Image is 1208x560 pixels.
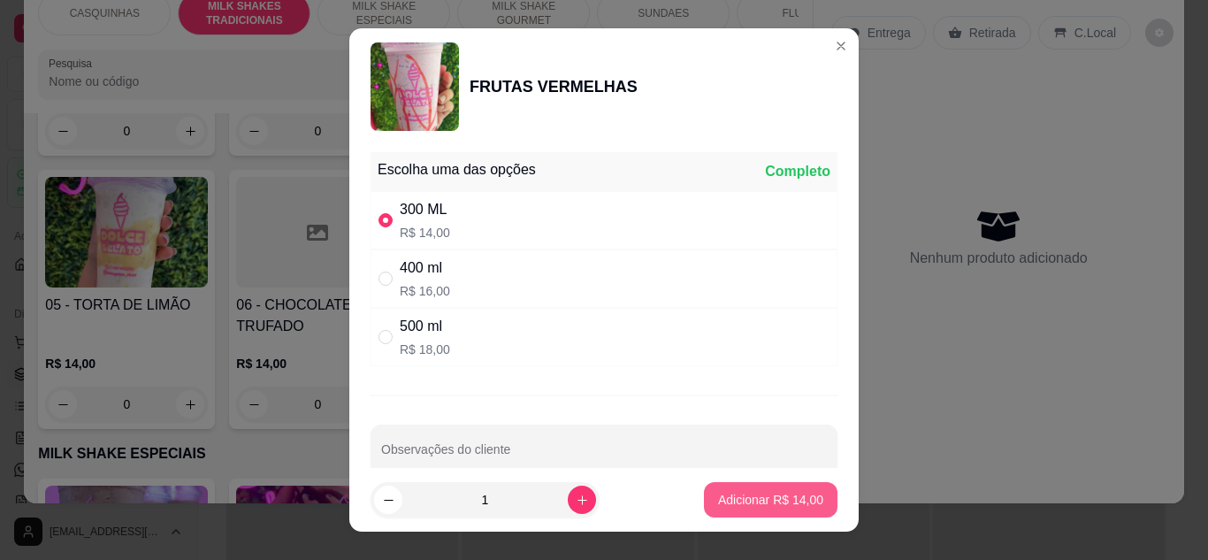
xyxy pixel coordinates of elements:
button: Adicionar R$ 14,00 [704,482,837,518]
button: decrease-product-quantity [374,486,402,514]
div: 300 ML [400,199,450,220]
button: increase-product-quantity [568,486,596,514]
p: R$ 14,00 [400,224,450,242]
button: Close [827,32,855,60]
div: 500 ml [400,316,450,337]
input: Observações do cliente [381,448,827,465]
p: R$ 18,00 [400,341,450,358]
p: Adicionar R$ 14,00 [718,491,823,509]
div: Escolha uma das opções [378,159,536,180]
div: FRUTAS VERMELHAS [470,74,638,99]
img: product-image [371,42,459,132]
div: Completo [765,161,830,182]
div: 400 ml [400,257,450,279]
p: R$ 16,00 [400,282,450,300]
